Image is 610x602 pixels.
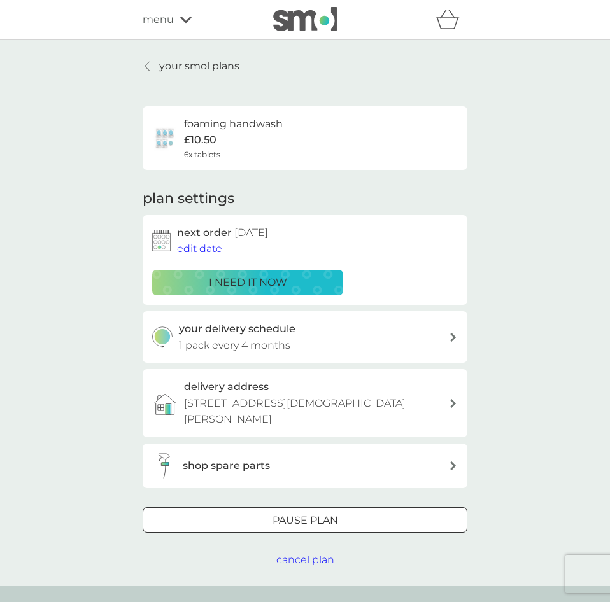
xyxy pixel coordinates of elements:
[273,512,338,529] p: Pause plan
[436,7,467,32] div: basket
[143,189,234,209] h2: plan settings
[276,552,334,568] button: cancel plan
[184,379,269,395] h3: delivery address
[184,395,449,428] p: [STREET_ADDRESS][DEMOGRAPHIC_DATA][PERSON_NAME]
[177,225,268,241] h2: next order
[234,227,268,239] span: [DATE]
[143,507,467,533] button: Pause plan
[184,132,216,148] p: £10.50
[143,444,467,488] button: shop spare parts
[209,274,287,291] p: i need it now
[179,321,295,337] h3: your delivery schedule
[177,242,222,255] span: edit date
[152,125,178,151] img: foaming handwash
[273,7,337,31] img: smol
[143,58,239,74] a: your smol plans
[184,148,220,160] span: 6x tablets
[177,241,222,257] button: edit date
[183,458,270,474] h3: shop spare parts
[276,554,334,566] span: cancel plan
[179,337,290,354] p: 1 pack every 4 months
[143,369,467,437] a: delivery address[STREET_ADDRESS][DEMOGRAPHIC_DATA][PERSON_NAME]
[152,270,343,295] button: i need it now
[184,116,283,132] h6: foaming handwash
[159,58,239,74] p: your smol plans
[143,311,467,363] button: your delivery schedule1 pack every 4 months
[143,11,174,28] span: menu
